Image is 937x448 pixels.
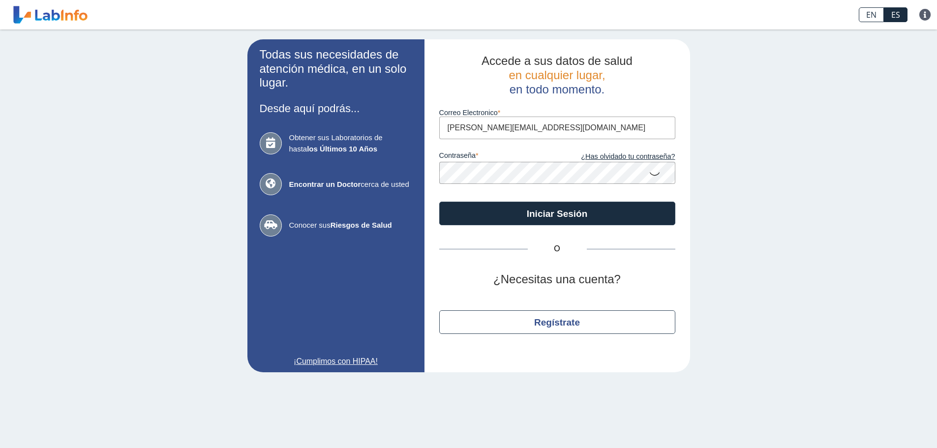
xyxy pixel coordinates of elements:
h3: Desde aquí podrás... [260,102,412,115]
span: en todo momento. [510,83,605,96]
span: Accede a sus datos de salud [482,54,633,67]
label: contraseña [439,151,557,162]
h2: ¿Necesitas una cuenta? [439,272,675,287]
span: Obtener sus Laboratorios de hasta [289,132,412,154]
b: los Últimos 10 Años [307,145,377,153]
b: Riesgos de Salud [331,221,392,229]
h2: Todas sus necesidades de atención médica, en un solo lugar. [260,48,412,90]
label: Correo Electronico [439,109,675,117]
button: Regístrate [439,310,675,334]
a: EN [859,7,884,22]
button: Iniciar Sesión [439,202,675,225]
span: en cualquier lugar, [509,68,605,82]
a: ¿Has olvidado tu contraseña? [557,151,675,162]
span: cerca de usted [289,179,412,190]
span: Conocer sus [289,220,412,231]
a: ¡Cumplimos con HIPAA! [260,356,412,367]
b: Encontrar un Doctor [289,180,361,188]
span: O [528,243,587,255]
a: ES [884,7,907,22]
